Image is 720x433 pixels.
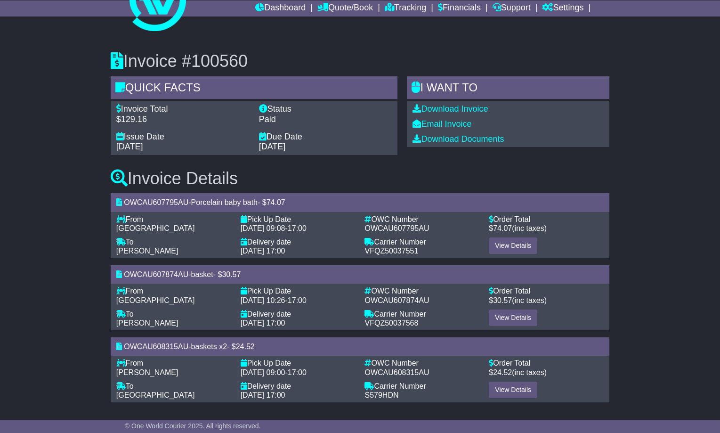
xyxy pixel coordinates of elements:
div: Carrier Number [364,237,479,246]
div: From [116,215,231,224]
span: © One World Courier 2025. All rights reserved. [125,422,261,430]
div: Carrier Number [364,382,479,391]
div: $ (inc taxes) [489,224,604,233]
span: [DATE] 10:26 [241,296,285,304]
div: - - $ [111,265,609,284]
span: 74.07 [267,198,285,206]
div: OWC Number [364,359,479,368]
span: 17:00 [288,368,307,376]
a: Download Documents [413,134,504,144]
a: Support [493,0,531,16]
span: 30.57 [493,296,512,304]
div: Pick Up Date [241,359,356,368]
span: 24.52 [236,343,255,351]
span: OWCAU607795AU [124,198,188,206]
div: Paid [259,114,392,125]
span: S579HDN [364,391,398,399]
div: Pick Up Date [241,215,356,224]
span: [DATE] 17:00 [241,247,285,255]
div: Issue Date [116,132,250,142]
span: 24.52 [493,368,512,376]
span: Porcelain baby bath [191,198,258,206]
div: To [116,237,231,246]
div: Order Total [489,215,604,224]
div: $ (inc taxes) [489,296,604,305]
span: VFQZ50037551 [364,247,418,255]
a: Download Invoice [413,104,488,114]
span: [DATE] 17:00 [241,391,285,399]
div: Carrier Number [364,310,479,319]
div: Quick Facts [111,76,398,102]
span: OWCAU607874AU [364,296,429,304]
a: View Details [489,310,537,326]
span: [GEOGRAPHIC_DATA] [116,296,195,304]
div: Delivery date [241,237,356,246]
span: [PERSON_NAME] [116,319,178,327]
div: Due Date [259,132,392,142]
div: Delivery date [241,310,356,319]
div: To [116,382,231,391]
div: Order Total [489,359,604,368]
span: [DATE] 09:08 [241,224,285,232]
div: Invoice Total [116,104,250,114]
div: OWC Number [364,215,479,224]
span: [PERSON_NAME] [116,368,178,376]
span: 17:00 [288,296,307,304]
span: VFQZ50037568 [364,319,418,327]
div: From [116,286,231,295]
a: View Details [489,382,537,398]
div: Status [259,104,392,114]
div: From [116,359,231,368]
span: 30.57 [222,270,241,278]
div: - - $ [111,337,609,356]
span: 74.07 [493,224,512,232]
div: $129.16 [116,114,250,125]
div: - - $ [111,193,609,212]
span: OWCAU608315AU [124,343,188,351]
a: Dashboard [255,0,306,16]
a: Tracking [385,0,426,16]
div: I WANT to [407,76,609,102]
a: View Details [489,237,537,254]
div: Delivery date [241,382,356,391]
span: [GEOGRAPHIC_DATA] [116,391,195,399]
span: [DATE] 17:00 [241,319,285,327]
h3: Invoice #100560 [111,52,609,71]
span: OWCAU607874AU [124,270,188,278]
span: [GEOGRAPHIC_DATA] [116,224,195,232]
span: baskets x2 [191,343,227,351]
div: - [241,296,356,305]
span: [DATE] 09:00 [241,368,285,376]
a: Quote/Book [317,0,373,16]
a: Email Invoice [413,119,471,129]
div: To [116,310,231,319]
div: [DATE] [259,142,392,152]
span: basket [191,270,213,278]
div: [DATE] [116,142,250,152]
div: Order Total [489,286,604,295]
div: - [241,224,356,233]
span: [PERSON_NAME] [116,247,178,255]
a: Financials [438,0,481,16]
div: Pick Up Date [241,286,356,295]
div: OWC Number [364,286,479,295]
a: Settings [542,0,583,16]
h3: Invoice Details [111,169,609,188]
div: $ (inc taxes) [489,368,604,377]
span: OWCAU607795AU [364,224,429,232]
span: 17:00 [288,224,307,232]
span: OWCAU608315AU [364,368,429,376]
div: - [241,368,356,377]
